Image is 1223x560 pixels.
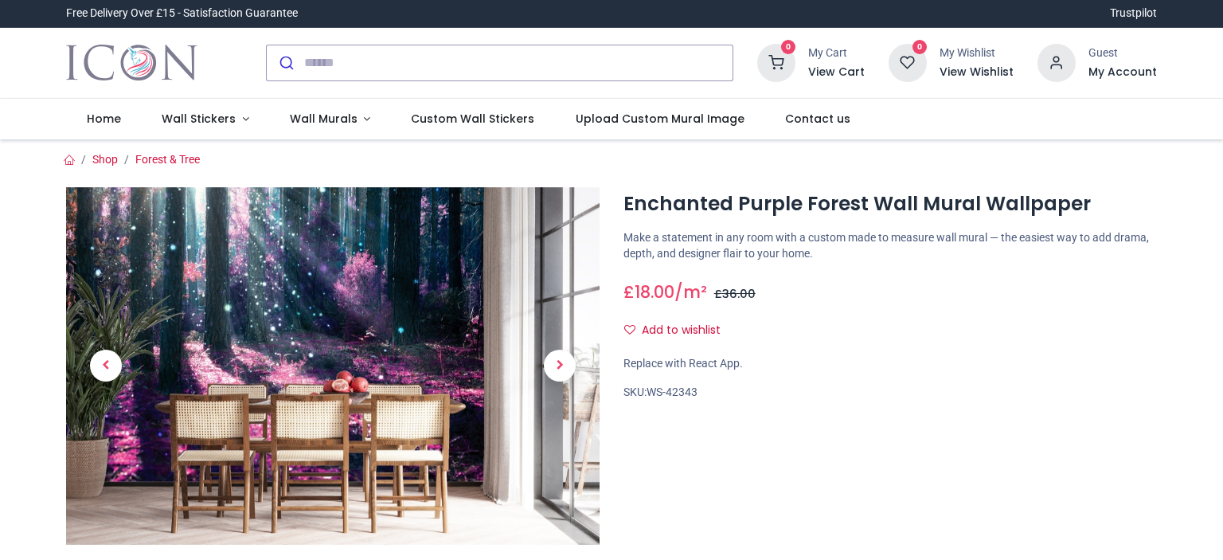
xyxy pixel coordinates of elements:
button: Submit [267,45,304,80]
p: Make a statement in any room with a custom made to measure wall mural — the easiest way to add dr... [623,230,1157,261]
span: Wall Stickers [162,111,236,127]
div: Free Delivery Over £15 - Satisfaction Guarantee [66,6,298,22]
span: Custom Wall Stickers [411,111,534,127]
span: 18.00 [635,280,674,303]
span: 36.00 [722,286,756,302]
a: Forest & Tree [135,153,200,166]
i: Add to wishlist [624,324,635,335]
a: Wall Murals [269,99,391,140]
span: Previous [90,350,122,382]
span: Home [87,111,121,127]
button: Add to wishlistAdd to wishlist [623,317,734,344]
span: /m² [674,280,707,303]
div: My Wishlist [940,45,1014,61]
a: 0 [757,55,795,68]
h1: Enchanted Purple Forest Wall Mural Wallpaper [623,190,1157,217]
span: Wall Murals [290,111,358,127]
a: Previous [66,241,146,491]
span: Contact us [785,111,850,127]
div: Guest [1088,45,1157,61]
span: £ [714,286,756,302]
div: My Cart [808,45,865,61]
a: Wall Stickers [141,99,269,140]
div: SKU: [623,385,1157,401]
a: Shop [92,153,118,166]
a: View Cart [808,65,865,80]
span: WS-42343 [647,386,697,398]
span: £ [623,280,674,303]
a: Logo of Icon Wall Stickers [66,41,197,85]
span: Upload Custom Mural Image [576,111,744,127]
a: My Account [1088,65,1157,80]
a: View Wishlist [940,65,1014,80]
a: Trustpilot [1110,6,1157,22]
img: Enchanted Purple Forest Wall Mural Wallpaper [66,187,600,545]
div: Replace with React App. [623,356,1157,372]
img: Icon Wall Stickers [66,41,197,85]
a: 0 [889,55,927,68]
sup: 0 [781,40,796,55]
span: Next [544,350,576,382]
a: Next [520,241,600,491]
sup: 0 [912,40,928,55]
